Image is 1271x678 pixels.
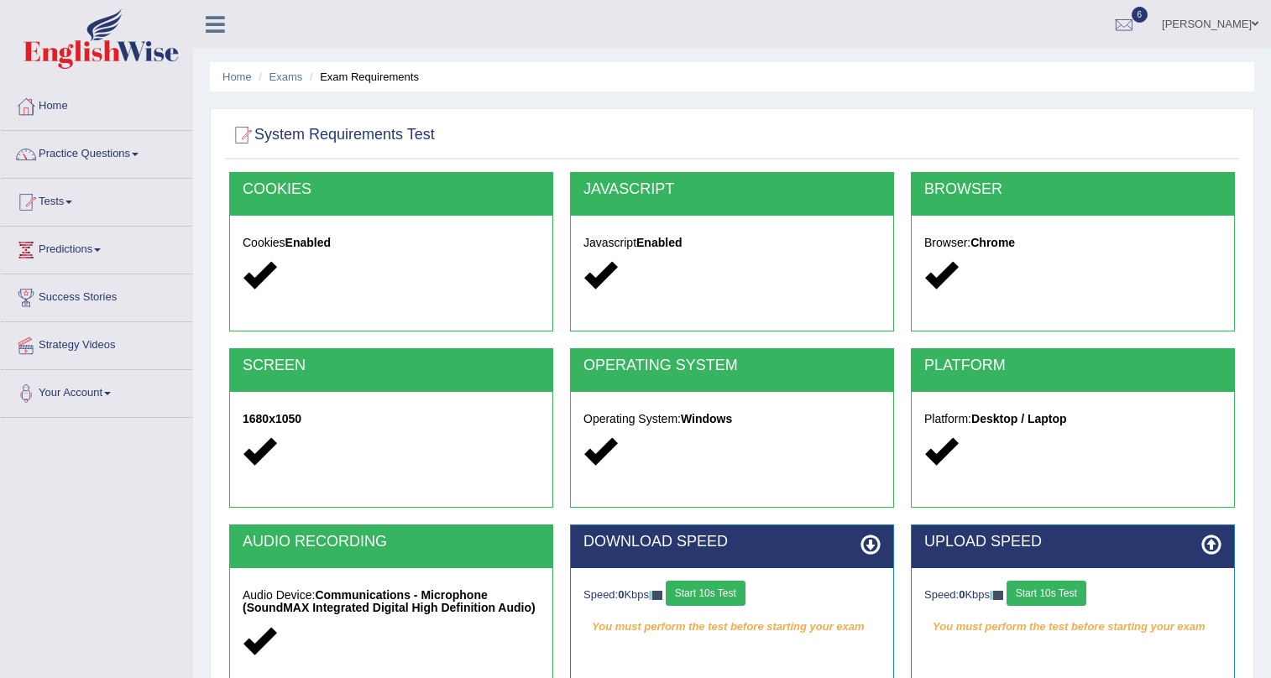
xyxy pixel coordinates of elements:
[583,581,881,610] div: Speed: Kbps
[243,181,540,198] h2: COOKIES
[924,614,1221,639] em: You must perform the test before starting your exam
[1007,581,1086,606] button: Start 10s Test
[666,581,745,606] button: Start 10s Test
[1,274,192,316] a: Success Stories
[306,69,419,85] li: Exam Requirements
[583,181,881,198] h2: JAVASCRIPT
[970,236,1015,249] strong: Chrome
[959,588,965,601] strong: 0
[583,614,881,639] em: You must perform the test before starting your exam
[1,227,192,269] a: Predictions
[1132,7,1148,23] span: 6
[681,412,732,425] strong: Windows
[924,413,1221,425] h5: Platform:
[924,534,1221,550] h2: UPLOAD SPEED
[583,357,881,374] h2: OPERATING SYSTEM
[243,357,540,374] h2: SCREEN
[243,588,536,614] strong: Communications - Microphone (SoundMAX Integrated Digital High Definition Audio)
[243,534,540,550] h2: AUDIO RECORDING
[990,591,1003,600] img: ajax-loader-fb-connection.gif
[971,412,1067,425] strong: Desktop / Laptop
[924,581,1221,610] div: Speed: Kbps
[269,70,303,83] a: Exams
[243,589,540,615] h5: Audio Device:
[222,70,252,83] a: Home
[1,83,192,125] a: Home
[243,237,540,249] h5: Cookies
[1,370,192,412] a: Your Account
[649,591,662,600] img: ajax-loader-fb-connection.gif
[1,131,192,173] a: Practice Questions
[583,413,881,425] h5: Operating System:
[924,357,1221,374] h2: PLATFORM
[1,322,192,364] a: Strategy Videos
[243,412,301,425] strong: 1680x1050
[924,181,1221,198] h2: BROWSER
[583,534,881,550] h2: DOWNLOAD SPEED
[924,237,1221,249] h5: Browser:
[618,588,624,601] strong: 0
[285,236,331,249] strong: Enabled
[636,236,682,249] strong: Enabled
[583,237,881,249] h5: Javascript
[229,123,435,148] h2: System Requirements Test
[1,179,192,221] a: Tests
